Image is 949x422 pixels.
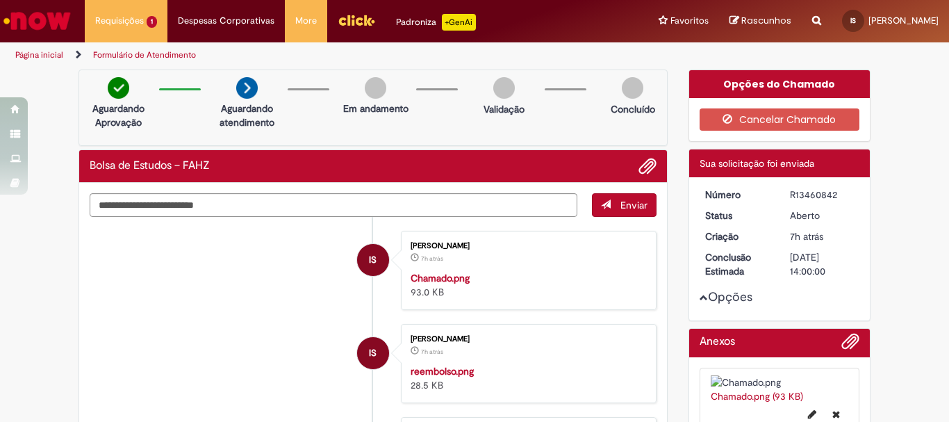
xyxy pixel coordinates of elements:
button: Enviar [592,193,657,217]
a: reembolso.png [411,365,474,378]
span: IS [369,336,377,370]
time: 29/08/2025 08:49:11 [421,254,443,263]
time: 29/08/2025 08:49:18 [790,230,823,243]
div: R13460842 [790,188,855,202]
span: 1 [147,16,157,28]
div: Padroniza [396,14,476,31]
span: IS [369,243,377,277]
div: Igor Bernardino De Jesus E Souza [357,337,389,369]
p: Concluído [611,102,655,116]
span: Despesas Corporativas [178,14,274,28]
div: [PERSON_NAME] [411,242,642,250]
p: +GenAi [442,14,476,31]
span: 7h atrás [421,254,443,263]
textarea: Digite sua mensagem aqui... [90,193,577,217]
a: Chamado.png (93 KB) [711,390,803,403]
p: Aguardando atendimento [213,102,281,129]
img: Chamado.png [711,375,849,389]
button: Cancelar Chamado [700,108,860,131]
div: 28.5 KB [411,364,642,392]
a: Rascunhos [729,15,791,28]
span: Rascunhos [741,14,791,27]
a: Formulário de Atendimento [93,49,196,60]
div: Opções do Chamado [689,70,870,98]
div: [PERSON_NAME] [411,335,642,343]
div: [DATE] 14:00:00 [790,250,855,278]
span: 7h atrás [421,348,443,356]
h2: Bolsa de Estudos – FAHZ Histórico de tíquete [90,160,210,172]
img: click_logo_yellow_360x200.png [338,10,375,31]
img: img-circle-grey.png [622,77,643,99]
button: Adicionar anexos [841,332,859,357]
a: Página inicial [15,49,63,60]
time: 29/08/2025 08:47:11 [421,348,443,356]
ul: Trilhas de página [10,42,622,68]
dt: Número [695,188,780,202]
span: [PERSON_NAME] [868,15,939,26]
span: More [295,14,317,28]
img: img-circle-grey.png [365,77,386,99]
p: Aguardando Aprovação [85,102,152,129]
img: check-circle-green.png [108,77,129,99]
img: img-circle-grey.png [493,77,515,99]
img: ServiceNow [1,7,73,35]
img: arrow-next.png [236,77,258,99]
dt: Conclusão Estimada [695,250,780,278]
span: Sua solicitação foi enviada [700,157,814,170]
span: IS [850,16,856,25]
span: Enviar [620,199,647,211]
p: Em andamento [343,102,409,115]
div: 93.0 KB [411,271,642,299]
dt: Status [695,209,780,222]
a: Chamado.png [411,272,470,284]
div: Aberto [790,209,855,222]
span: Favoritos [670,14,709,28]
div: Igor Bernardino De Jesus E Souza [357,244,389,276]
div: 29/08/2025 08:49:18 [790,229,855,243]
button: Adicionar anexos [638,157,657,175]
dt: Criação [695,229,780,243]
h2: Anexos [700,336,735,348]
p: Validação [484,102,525,116]
span: Requisições [95,14,144,28]
span: 7h atrás [790,230,823,243]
